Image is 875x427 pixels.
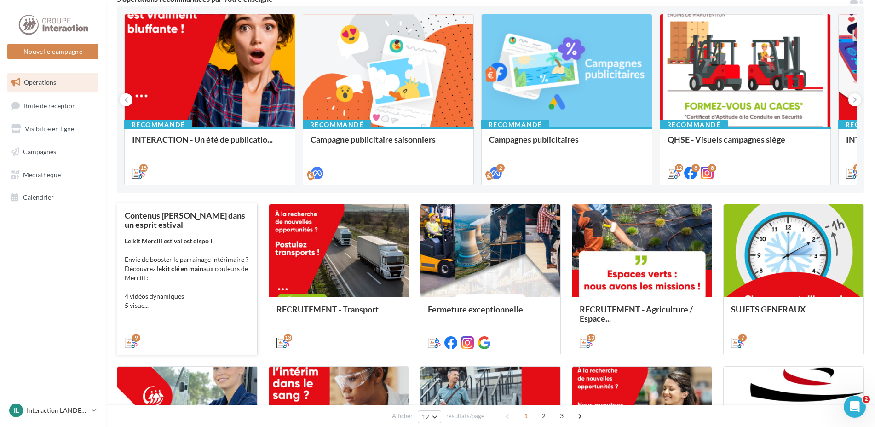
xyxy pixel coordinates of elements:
div: 18 [139,164,148,172]
span: 12 [422,413,430,421]
span: Opérations [24,78,56,86]
span: 2 [863,396,870,403]
span: Campagnes [23,148,56,156]
div: 9 [132,334,140,342]
a: Boîte de réception [6,96,100,115]
a: IL Interaction LANDERNEAU [7,402,98,419]
div: 12 [853,164,862,172]
span: Fermeture exceptionnelle [428,304,523,314]
span: Campagne publicitaire saisonniers [311,134,436,144]
div: 7 [738,334,747,342]
span: SUJETS GÉNÉRAUX [731,304,806,314]
div: Recommandé [124,120,192,130]
span: Campagnes publicitaires [489,134,579,144]
iframe: Intercom live chat [844,396,866,418]
button: Nouvelle campagne [7,44,98,59]
span: QHSE - Visuels campagnes siège [668,134,785,144]
span: 1 [518,409,533,423]
div: Envie de booster le parrainage intérimaire ? Découvrez le aux couleurs de Merciii : 4 vidéos dyna... [125,237,250,310]
span: INTERACTION - Un été de publicatio... [132,134,273,144]
div: Recommandé [660,120,728,130]
span: 2 [536,409,551,423]
span: Boîte de réception [23,101,76,109]
div: 13 [284,334,292,342]
a: Médiathèque [6,165,100,185]
strong: kit clé en main [162,265,203,272]
span: Afficher [392,412,413,421]
span: résultats/page [446,412,484,421]
a: Visibilité en ligne [6,119,100,138]
span: Calendrier [23,193,54,201]
span: IL [14,406,19,415]
strong: Le kit Merciii estival est dispo ! [125,237,213,245]
a: Opérations [6,73,100,92]
div: 13 [587,334,595,342]
div: Recommandé [481,120,549,130]
div: 12 [675,164,683,172]
button: 12 [418,410,441,423]
span: Contenus [PERSON_NAME] dans un esprit estival [125,210,245,230]
div: 2 [496,164,505,172]
a: Campagnes [6,142,100,162]
span: Médiathèque [23,170,61,178]
span: Visibilité en ligne [25,125,74,133]
div: Recommandé [303,120,371,130]
div: 8 [691,164,700,172]
span: 3 [554,409,569,423]
span: RECRUTEMENT - Agriculture / Espace... [580,304,693,323]
a: Calendrier [6,188,100,207]
p: Interaction LANDERNEAU [27,406,88,415]
div: 8 [708,164,716,172]
span: RECRUTEMENT - Transport [276,304,379,314]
